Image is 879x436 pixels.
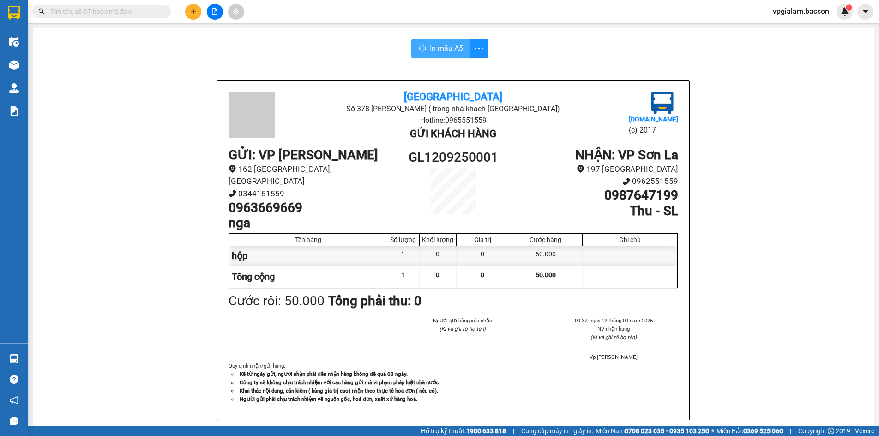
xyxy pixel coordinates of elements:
[622,177,630,185] span: phone
[549,316,678,325] li: 09:37, ngày 12 tháng 09 năm 2025
[512,236,580,243] div: Cước hàng
[9,354,19,363] img: warehouse-icon
[841,7,849,16] img: icon-new-feature
[9,83,19,93] img: warehouse-icon
[419,44,426,53] span: printer
[430,42,463,54] span: In mẫu A5
[510,163,678,176] li: 197 [GEOGRAPHIC_DATA]
[9,60,19,70] img: warehouse-icon
[387,246,420,266] div: 1
[585,236,675,243] div: Ghi chú
[229,246,387,266] div: hộp
[401,271,405,279] span: 1
[861,7,870,16] span: caret-down
[185,4,201,20] button: plus
[10,375,18,384] span: question-circle
[459,236,506,243] div: Giá trị
[397,147,510,168] h1: GL1209250001
[390,236,417,243] div: Số lượng
[470,43,488,54] span: more
[536,271,556,279] span: 50.000
[9,106,19,116] img: solution-icon
[513,426,514,436] span: |
[575,147,678,163] b: NHẬN : VP Sơn La
[9,37,19,47] img: warehouse-icon
[521,426,593,436] span: Cung cấp máy in - giấy in:
[233,8,239,15] span: aim
[240,379,439,386] strong: Công ty sẽ không chịu trách nhiệm với các hàng gửi mà vi phạm pháp luật nhà nước
[846,4,852,11] sup: 1
[8,6,20,20] img: logo-vxr
[420,246,457,266] div: 0
[765,6,837,17] span: vpgialam.bacson
[439,326,486,332] i: (Kí và ghi rõ họ tên)
[240,396,417,402] strong: Người gửi phải chịu trách nhiệm về nguồn gốc, hoá đơn, xuất xứ hàng hoá.
[232,271,275,282] span: Tổng cộng
[328,293,421,309] b: Tổng phải thu: 0
[410,128,496,139] b: Gửi khách hàng
[510,175,678,188] li: 0962551559
[629,124,678,136] li: (c) 2017
[457,246,509,266] div: 0
[743,427,783,435] strong: 0369 525 060
[421,426,506,436] span: Hỗ trợ kỹ thuật:
[229,165,236,173] span: environment
[509,246,583,266] div: 50.000
[229,200,397,216] h1: 0963669669
[229,362,678,403] div: Quy định nhận/gửi hàng :
[470,39,488,58] button: more
[303,115,603,126] li: Hotline: 0965551559
[411,39,470,58] button: printerIn mẫu A5
[481,271,484,279] span: 0
[577,165,584,173] span: environment
[847,4,850,11] span: 1
[51,6,160,17] input: Tìm tên, số ĐT hoặc mã đơn
[240,388,438,394] strong: Khai thác nội dung, cân kiểm ( hàng giá trị cao) nhận theo thực tế hoá đơn ( nếu có).
[596,426,709,436] span: Miền Nam
[422,236,454,243] div: Khối lượng
[790,426,791,436] span: |
[651,92,674,114] img: logo.jpg
[10,396,18,405] span: notification
[229,189,236,197] span: phone
[857,4,873,20] button: caret-down
[303,103,603,115] li: Số 378 [PERSON_NAME] ( trong nhà khách [GEOGRAPHIC_DATA])
[625,427,709,435] strong: 0708 023 035 - 0935 103 250
[828,428,834,434] span: copyright
[38,8,45,15] span: search
[398,316,527,325] li: Người gửi hàng xác nhận
[466,427,506,435] strong: 1900 633 818
[404,91,502,103] b: [GEOGRAPHIC_DATA]
[716,426,783,436] span: Miền Bắc
[229,291,325,311] div: Cước rồi : 50.000
[590,334,637,340] i: (Kí và ghi rõ họ tên)
[211,8,218,15] span: file-add
[229,163,397,188] li: 162 [GEOGRAPHIC_DATA], [GEOGRAPHIC_DATA]
[229,147,378,163] b: GỬI : VP [PERSON_NAME]
[232,236,385,243] div: Tên hàng
[229,188,397,200] li: 0344151559
[629,115,678,123] b: [DOMAIN_NAME]
[10,417,18,425] span: message
[510,203,678,219] h1: Thu - SL
[510,188,678,203] h1: 0987647199
[549,353,678,361] li: Vp [PERSON_NAME]
[190,8,197,15] span: plus
[436,271,439,279] span: 0
[711,429,714,433] span: ⚪️
[240,371,408,377] strong: Kể từ ngày gửi, người nhận phải đến nhận hàng không để quá 03 ngày.
[229,215,397,231] h1: nga
[549,325,678,333] li: NV nhận hàng
[207,4,223,20] button: file-add
[228,4,244,20] button: aim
